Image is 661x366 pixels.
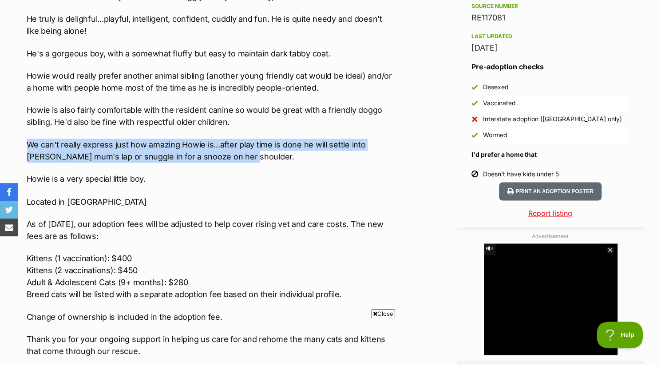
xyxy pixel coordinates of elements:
div: Vaccinated [483,99,516,107]
iframe: Advertisement [484,243,617,354]
div: Last updated [471,33,629,40]
p: Howie would really prefer another animal sibling (another young friendly cat would be ideal) and/... [27,70,393,94]
h4: I'd prefer a home that [471,150,629,159]
img: Yes [471,132,478,138]
span: Close [371,309,395,318]
a: Report listing [457,207,644,218]
iframe: Advertisement [169,322,492,362]
p: We can't really express just how amazing Howie is...after play time is done he will settle into [... [27,139,393,163]
img: No [471,116,478,122]
iframe: Help Scout Beacon - Open [597,322,643,348]
div: Desexed [483,83,509,91]
img: Yes [471,84,478,90]
p: Howie is also fairly comfortable with the resident canine so would be great with a friendly doggo... [27,104,393,128]
div: Doesn't have kids under 5 [483,170,559,179]
h3: Pre-adoption checks [471,61,629,72]
img: Yes [471,100,478,106]
p: As of [DATE], our adoption fees will be adjusted to help cover rising vet and care costs. The new... [27,218,393,242]
div: Interstate adoption ([GEOGRAPHIC_DATA] only) [483,115,622,123]
p: Located in [GEOGRAPHIC_DATA] [27,195,393,207]
p: Howie is a very special little boy. [27,173,393,185]
p: He truly is delighful...playful, intelligent, confident, cuddly and fun. He is quite needy and do... [27,13,393,37]
div: RE117081 [471,12,629,24]
p: Thank you for your ongoing support in helping us care for and rehome the many cats and kittens th... [27,333,393,357]
div: Advertisement [457,227,644,363]
div: Wormed [483,131,507,139]
p: Kittens (1 vaccination): $400 Kittens (2 vaccinations): $450 Adult & Adolescent Cats (9+ months):... [27,252,393,300]
p: Change of ownership is included in the adoption fee. [27,310,393,322]
button: Print an adoption poster [499,182,601,200]
div: Source number [471,3,629,10]
div: [DATE] [471,42,629,54]
p: He's a gorgeous boy, with a somewhat fluffy but easy to maintain dark tabby coat. [27,48,393,60]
